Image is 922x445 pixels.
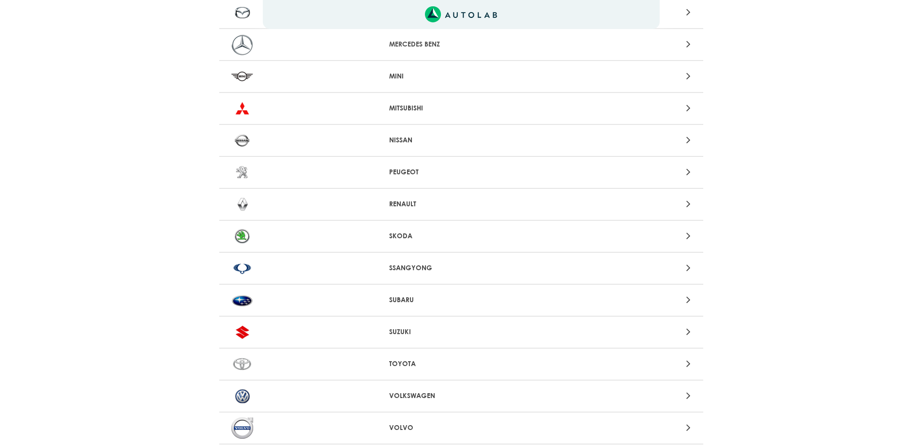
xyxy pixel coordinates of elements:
[231,66,253,87] img: MINI
[231,322,253,343] img: SUZUKI
[389,39,533,49] p: MERCEDES BENZ
[231,417,253,439] img: VOLVO
[389,167,533,177] p: PEUGEOT
[231,34,253,55] img: MERCEDES BENZ
[425,9,497,18] a: Link al sitio de autolab
[231,130,253,151] img: NISSAN
[231,290,253,311] img: SUBARU
[389,135,533,145] p: NISSAN
[389,327,533,337] p: SUZUKI
[231,258,253,279] img: SSANGYONG
[231,98,253,119] img: MITSUBISHI
[389,359,533,369] p: TOYOTA
[389,199,533,209] p: RENAULT
[389,103,533,113] p: MITSUBISHI
[231,162,253,183] img: PEUGEOT
[231,226,253,247] img: SKODA
[231,2,253,23] img: MAZDA
[389,71,533,81] p: MINI
[231,194,253,215] img: RENAULT
[389,295,533,305] p: SUBARU
[389,423,533,433] p: VOLVO
[231,385,253,407] img: VOLKSWAGEN
[389,391,533,401] p: VOLKSWAGEN
[389,231,533,241] p: SKODA
[231,353,253,375] img: TOYOTA
[389,263,533,273] p: SSANGYONG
